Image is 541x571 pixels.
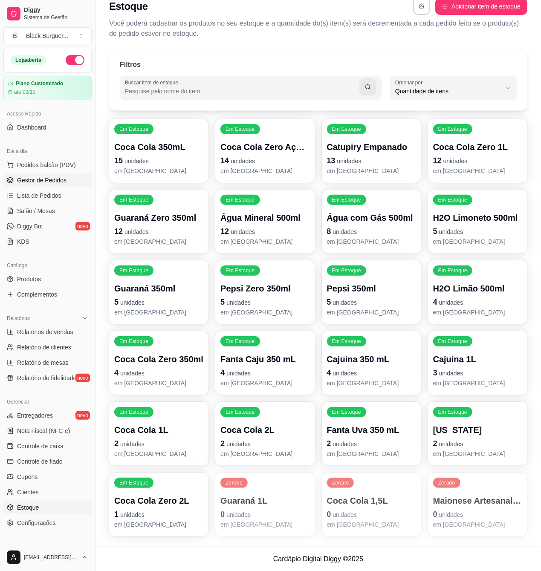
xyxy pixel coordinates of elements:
[332,196,361,203] p: Em Estoque
[17,503,39,512] span: Estoque
[332,267,361,274] p: Em Estoque
[439,299,463,306] span: unidades
[333,228,357,235] span: unidades
[114,450,203,458] p: em [GEOGRAPHIC_DATA]
[327,141,416,153] p: Catupiry Empanado
[433,520,522,529] p: em [GEOGRAPHIC_DATA]
[17,473,38,481] span: Cupons
[226,196,255,203] p: Em Estoque
[3,409,92,422] a: Entregadoresnovo
[215,119,315,183] button: Em EstoqueCoca Cola Zero Açúcar 1,5L14unidadesem [GEOGRAPHIC_DATA]
[220,283,310,294] p: Pepsi Zero 350ml
[428,402,527,466] button: Em Estoque[US_STATE]2unidadesem [GEOGRAPHIC_DATA]
[17,328,73,336] span: Relatórios de vendas
[3,288,92,301] a: Complementos
[114,141,203,153] p: Coca Cola 350mL
[17,275,41,283] span: Produtos
[327,283,416,294] p: Pepsi 350ml
[17,374,76,382] span: Relatório de fidelidade
[433,438,522,450] p: 2
[17,457,63,466] span: Controle de fiado
[322,331,421,395] button: Em EstoqueCajuina 350 mL4unidadesem [GEOGRAPHIC_DATA]
[17,519,55,527] span: Configurações
[327,495,416,507] p: Coca Cola 1,5L
[226,441,251,447] span: unidades
[17,222,43,231] span: Diggy Bot
[322,260,421,324] button: Em EstoquePepsi 350ml5unidadesem [GEOGRAPHIC_DATA]
[327,237,416,246] p: em [GEOGRAPHIC_DATA]
[433,450,522,458] p: em [GEOGRAPHIC_DATA]
[220,212,310,224] p: Água Mineral 500ml
[220,353,310,365] p: Fanta Caju 350 mL
[17,442,64,450] span: Controle de caixa
[438,338,467,345] p: Em Estoque
[433,212,522,224] p: H2O Limoneto 500ml
[109,331,208,395] button: Em EstoqueCoca Cola Zero 350ml4unidadesem [GEOGRAPHIC_DATA]
[428,190,527,254] button: Em EstoqueH2O Limoneto 500ml5unidadesem [GEOGRAPHIC_DATA]
[109,119,208,183] button: Em EstoqueCoca Cola 350mL15unidadesem [GEOGRAPHIC_DATA]
[332,126,361,133] p: Em Estoque
[14,89,35,95] article: até 03/10
[114,508,203,520] p: 1
[114,167,203,175] p: em [GEOGRAPHIC_DATA]
[114,379,203,387] p: em [GEOGRAPHIC_DATA]
[114,296,203,308] p: 5
[3,470,92,484] a: Cupons
[220,379,310,387] p: em [GEOGRAPHIC_DATA]
[390,76,517,100] button: Ordenar porQuantidade de itens
[226,370,251,377] span: unidades
[327,379,416,387] p: em [GEOGRAPHIC_DATA]
[3,371,92,385] a: Relatório de fidelidadenovo
[17,427,70,435] span: Nota Fiscal (NFC-e)
[220,508,310,520] p: 0
[125,87,359,95] input: Buscar item de estoque
[3,272,92,286] a: Produtos
[220,438,310,450] p: 2
[332,479,349,486] p: Zerado
[433,424,522,436] p: [US_STATE]
[3,76,92,100] a: Plano Customizadoaté 03/10
[220,237,310,246] p: em [GEOGRAPHIC_DATA]
[3,158,92,172] button: Pedidos balcão (PDV)
[220,141,310,153] p: Coca Cola Zero Açúcar 1,5L
[120,511,145,518] span: unidades
[327,225,416,237] p: 8
[17,191,61,200] span: Lista de Pedidos
[119,196,148,203] p: Em Estoque
[428,331,527,395] button: Em EstoqueCajuina 1L3unidadesem [GEOGRAPHIC_DATA]
[3,455,92,468] a: Controle de fiado
[114,520,203,529] p: em [GEOGRAPHIC_DATA]
[433,296,522,308] p: 4
[322,119,421,183] button: Em EstoqueCatupiry Empanado13unidadesem [GEOGRAPHIC_DATA]
[114,367,203,379] p: 4
[17,290,57,299] span: Complementos
[109,190,208,254] button: Em EstoqueGuaraná Zero 350ml12unidadesem [GEOGRAPHIC_DATA]
[3,27,92,44] button: Select a team
[3,235,92,248] a: KDS
[438,126,467,133] p: Em Estoque
[3,121,92,134] a: Dashboard
[17,207,55,215] span: Salão / Mesas
[7,315,30,322] span: Relatórios
[327,450,416,458] p: em [GEOGRAPHIC_DATA]
[3,501,92,514] a: Estoque
[226,479,243,486] p: Zerado
[226,126,255,133] p: Em Estoque
[327,296,416,308] p: 5
[433,155,522,167] p: 12
[114,353,203,365] p: Coca Cola Zero 350ml
[226,267,255,274] p: Em Estoque
[438,479,455,486] p: Zerado
[428,260,527,324] button: Em EstoqueH2O Limão 500ml4unidadesem [GEOGRAPHIC_DATA]
[395,87,501,95] span: Quantidade de itens
[220,495,310,507] p: Guaraná 1L
[109,402,208,466] button: Em EstoqueCoca Cola 1L2unidadesem [GEOGRAPHIC_DATA]
[26,32,68,40] div: Black Burguer ...
[220,424,310,436] p: Coca Cola 2L
[114,155,203,167] p: 15
[327,308,416,317] p: em [GEOGRAPHIC_DATA]
[439,441,463,447] span: unidades
[24,14,88,21] span: Sistema de Gestão
[327,367,416,379] p: 4
[24,554,78,561] span: [EMAIL_ADDRESS][DOMAIN_NAME]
